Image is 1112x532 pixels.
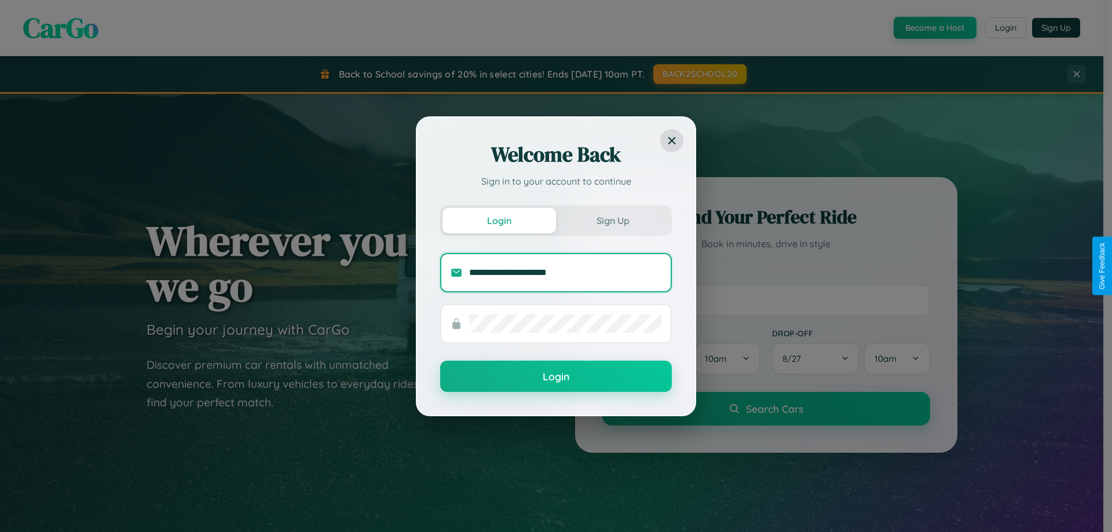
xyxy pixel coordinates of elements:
[440,361,672,392] button: Login
[440,141,672,168] h2: Welcome Back
[1098,243,1106,289] div: Give Feedback
[440,174,672,188] p: Sign in to your account to continue
[556,208,670,233] button: Sign Up
[442,208,556,233] button: Login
